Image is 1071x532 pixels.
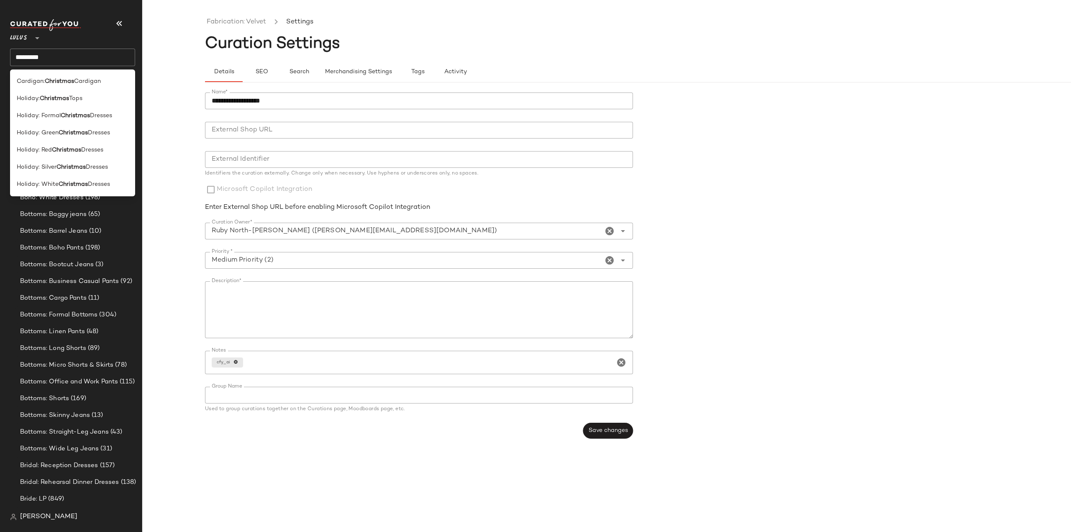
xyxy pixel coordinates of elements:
[325,69,392,75] span: Merchandising Settings
[69,94,82,103] span: Tops
[69,394,86,403] span: (169)
[86,344,100,353] span: (89)
[59,129,88,137] b: Christmas
[20,377,118,387] span: Bottoms: Office and Work Pants
[444,69,467,75] span: Activity
[87,210,100,219] span: (65)
[616,357,626,368] i: Clear Notes
[20,310,97,320] span: Bottoms: Formal Bottoms
[20,193,84,203] span: Boho: White Dresses
[81,146,103,154] span: Dresses
[90,411,103,420] span: (13)
[52,146,81,154] b: Christmas
[84,193,100,203] span: (198)
[618,226,628,236] i: Open
[20,394,69,403] span: Bottoms: Shorts
[17,94,40,103] span: Holiday:
[20,444,99,454] span: Bottoms: Wide Leg Jeans
[87,293,100,303] span: (11)
[74,77,101,86] span: Cardigan
[618,255,628,265] i: Open
[205,407,633,412] div: Used to group curations together on the Curations page, Moodboards page, etc.
[88,180,110,189] span: Dresses
[17,111,61,120] span: Holiday: Formal
[87,226,102,236] span: (10)
[588,427,628,434] span: Save changes
[97,310,116,320] span: (304)
[109,427,123,437] span: (43)
[20,260,94,270] span: Bottoms: Bootcut Jeans
[217,359,233,365] span: cfy_ai
[20,344,86,353] span: Bottoms: Long Shorts
[45,77,74,86] b: Christmas
[205,36,340,52] span: Curation Settings
[20,293,87,303] span: Bottoms: Cargo Pants
[20,411,90,420] span: Bottoms: Skinny Jeans
[284,17,315,28] li: Settings
[213,69,234,75] span: Details
[20,494,46,504] span: Bride: LP
[84,243,100,253] span: (198)
[605,255,615,265] i: Clear Priority *
[17,146,52,154] span: Holiday: Red
[119,478,136,487] span: (138)
[20,360,113,370] span: Bottoms: Micro Shorts & Skirts
[61,111,90,120] b: Christmas
[90,111,112,120] span: Dresses
[119,277,132,286] span: (92)
[46,494,64,504] span: (849)
[20,512,77,522] span: [PERSON_NAME]
[605,226,615,236] i: Clear Curation Owner*
[88,129,110,137] span: Dresses
[94,260,103,270] span: (3)
[205,171,633,176] div: Identifiers the curation externally. Change only when necessary. Use hyphens or underscores only,...
[10,28,27,44] span: Lulus
[205,203,633,213] div: Enter External Shop URL before enabling Microsoft Copilot Integration
[20,277,119,286] span: Bottoms: Business Casual Pants
[20,427,109,437] span: Bottoms: Straight-Leg Jeans
[10,514,17,520] img: svg%3e
[17,77,45,86] span: Cardigan:
[207,17,266,28] a: Fabrication: Velvet
[10,19,81,31] img: cfy_white_logo.C9jOOHJF.svg
[17,180,59,189] span: Holiday: White
[99,444,112,454] span: (31)
[118,377,135,387] span: (115)
[20,461,98,470] span: Bridal: Reception Dresses
[20,226,87,236] span: Bottoms: Barrel Jeans
[17,163,56,172] span: Holiday: Silver
[289,69,309,75] span: Search
[59,180,88,189] b: Christmas
[56,163,86,172] b: Christmas
[40,94,69,103] b: Christmas
[98,461,115,470] span: (157)
[17,129,59,137] span: Holiday: Green
[20,243,84,253] span: Bottoms: Boho Pants
[86,163,108,172] span: Dresses
[113,360,127,370] span: (78)
[20,327,85,337] span: Bottoms: Linen Pants
[583,423,633,439] button: Save changes
[85,327,99,337] span: (48)
[20,478,119,487] span: Bridal: Rehearsal Dinner Dresses
[411,69,425,75] span: Tags
[20,210,87,219] span: Bottoms: Baggy jeans
[255,69,268,75] span: SEO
